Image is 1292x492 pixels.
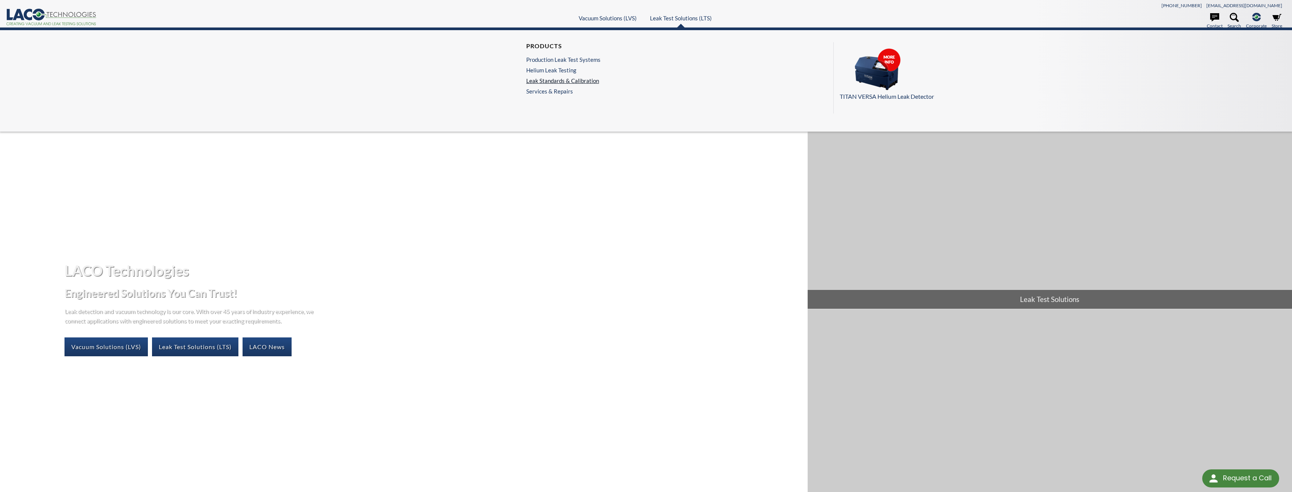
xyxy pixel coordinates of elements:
[840,48,1266,101] a: TITAN VERSA Helium Leak Detector
[152,337,238,356] a: Leak Test Solutions (LTS)
[1227,13,1241,29] a: Search
[1161,3,1202,8] a: [PHONE_NUMBER]
[808,290,1292,309] span: Leak Test Solutions
[1202,469,1279,487] div: Request a Call
[526,42,601,50] h4: Products
[650,15,712,21] a: Leak Test Solutions (LTS)
[65,337,148,356] a: Vacuum Solutions (LVS)
[243,337,292,356] a: LACO News
[1246,22,1267,29] span: Corporate
[526,56,601,63] a: Production Leak Test Systems
[1272,13,1282,29] a: Store
[1208,472,1220,484] img: round button
[579,15,637,21] a: Vacuum Solutions (LVS)
[840,92,1092,101] p: TITAN VERSA Helium Leak Detector
[1207,13,1223,29] a: Contact
[840,48,915,90] img: Menu_Pods_TV.png
[526,67,601,74] a: Helium Leak Testing
[65,286,801,300] h2: Engineered Solutions You Can Trust!
[1206,3,1282,8] a: [EMAIL_ADDRESS][DOMAIN_NAME]
[526,88,604,95] a: Services & Repairs
[808,37,1292,309] a: Leak Test Solutions
[65,261,801,280] h1: LACO Technologies
[1223,469,1272,487] div: Request a Call
[65,306,317,325] p: Leak detection and vacuum technology is our core. With over 45 years of industry experience, we c...
[526,77,601,84] a: Leak Standards & Calibration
